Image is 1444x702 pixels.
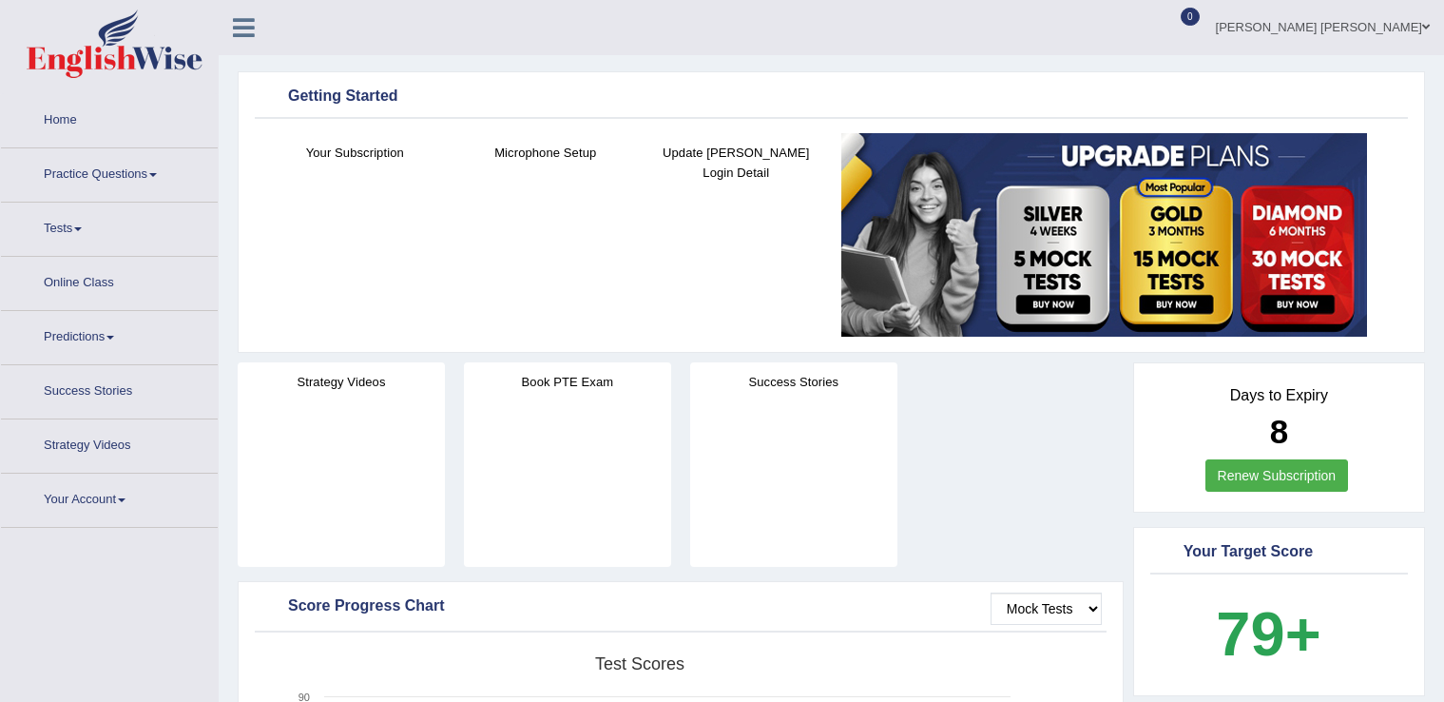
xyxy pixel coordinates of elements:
[1155,538,1403,567] div: Your Target Score
[595,654,684,673] tspan: Test scores
[1,148,218,196] a: Practice Questions
[1,419,218,467] a: Strategy Videos
[464,372,671,392] h4: Book PTE Exam
[1,311,218,359] a: Predictions
[1155,387,1403,404] h4: Days to Expiry
[1,365,218,413] a: Success Stories
[1,94,218,142] a: Home
[650,143,822,183] h4: Update [PERSON_NAME] Login Detail
[1205,459,1349,492] a: Renew Subscription
[1181,8,1200,26] span: 0
[1,474,218,521] a: Your Account
[260,593,1102,621] div: Score Progress Chart
[1270,413,1288,450] b: 8
[1,203,218,250] a: Tests
[238,372,445,392] h4: Strategy Videos
[690,372,897,392] h4: Success Stories
[260,83,1403,111] div: Getting Started
[269,143,441,163] h4: Your Subscription
[460,143,632,163] h4: Microphone Setup
[1216,599,1320,669] b: 79+
[841,133,1367,337] img: small5.jpg
[1,257,218,304] a: Online Class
